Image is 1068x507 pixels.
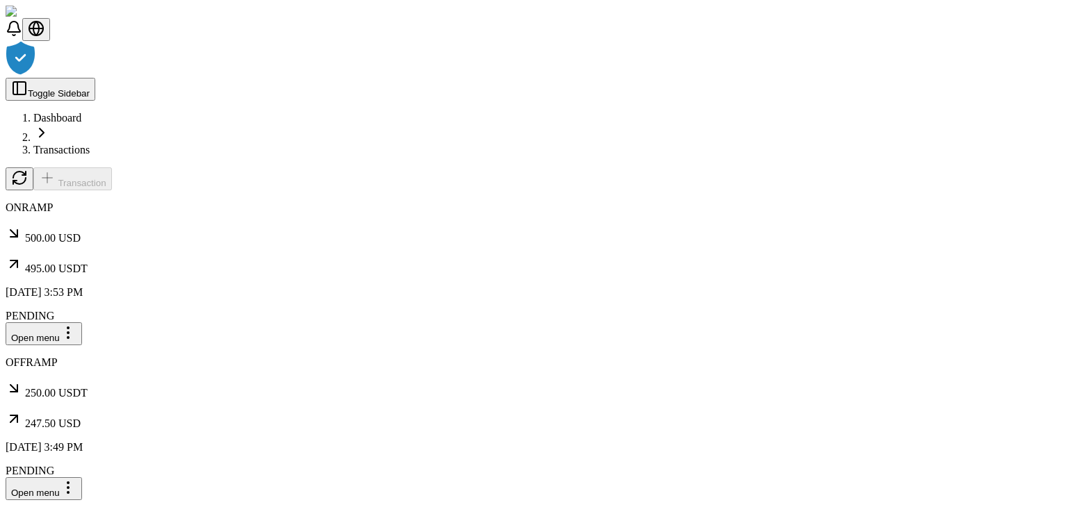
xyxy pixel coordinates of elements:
[33,112,81,124] a: Dashboard
[6,322,82,345] button: Open menu
[58,178,106,188] span: Transaction
[11,488,60,498] span: Open menu
[6,112,1062,156] nav: breadcrumb
[6,6,88,18] img: ShieldPay Logo
[6,477,82,500] button: Open menu
[6,380,1062,399] p: 250.00 USDT
[6,465,1062,477] div: PENDING
[6,286,1062,299] p: [DATE] 3:53 PM
[6,410,1062,430] p: 247.50 USD
[6,356,1062,369] p: OFFRAMP
[6,78,95,101] button: Toggle Sidebar
[33,167,112,190] button: Transaction
[28,88,90,99] span: Toggle Sidebar
[6,225,1062,244] p: 500.00 USD
[33,144,90,156] a: Transactions
[6,441,1062,454] p: [DATE] 3:49 PM
[6,310,1062,322] div: PENDING
[11,333,60,343] span: Open menu
[6,256,1062,275] p: 495.00 USDT
[6,201,1062,214] p: ONRAMP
